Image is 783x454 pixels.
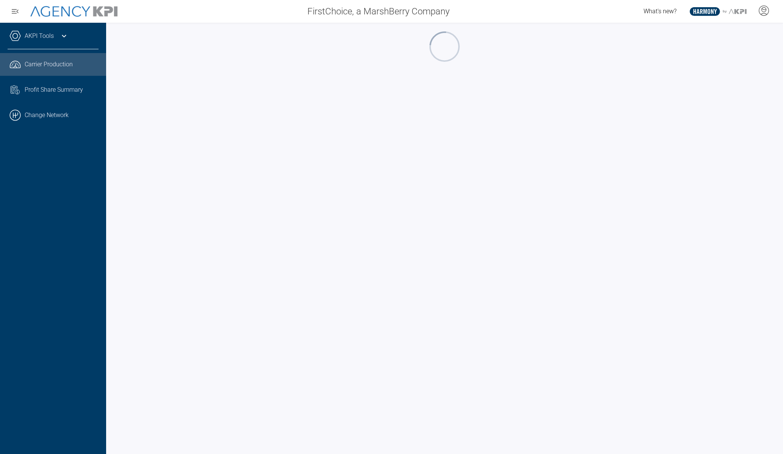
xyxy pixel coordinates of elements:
span: Carrier Production [25,60,73,69]
span: What's new? [644,8,677,15]
span: FirstChoice, a MarshBerry Company [307,5,449,18]
div: oval-loading [428,30,461,63]
span: Profit Share Summary [25,85,83,94]
img: AgencyKPI [30,6,117,17]
a: AKPI Tools [25,31,54,41]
